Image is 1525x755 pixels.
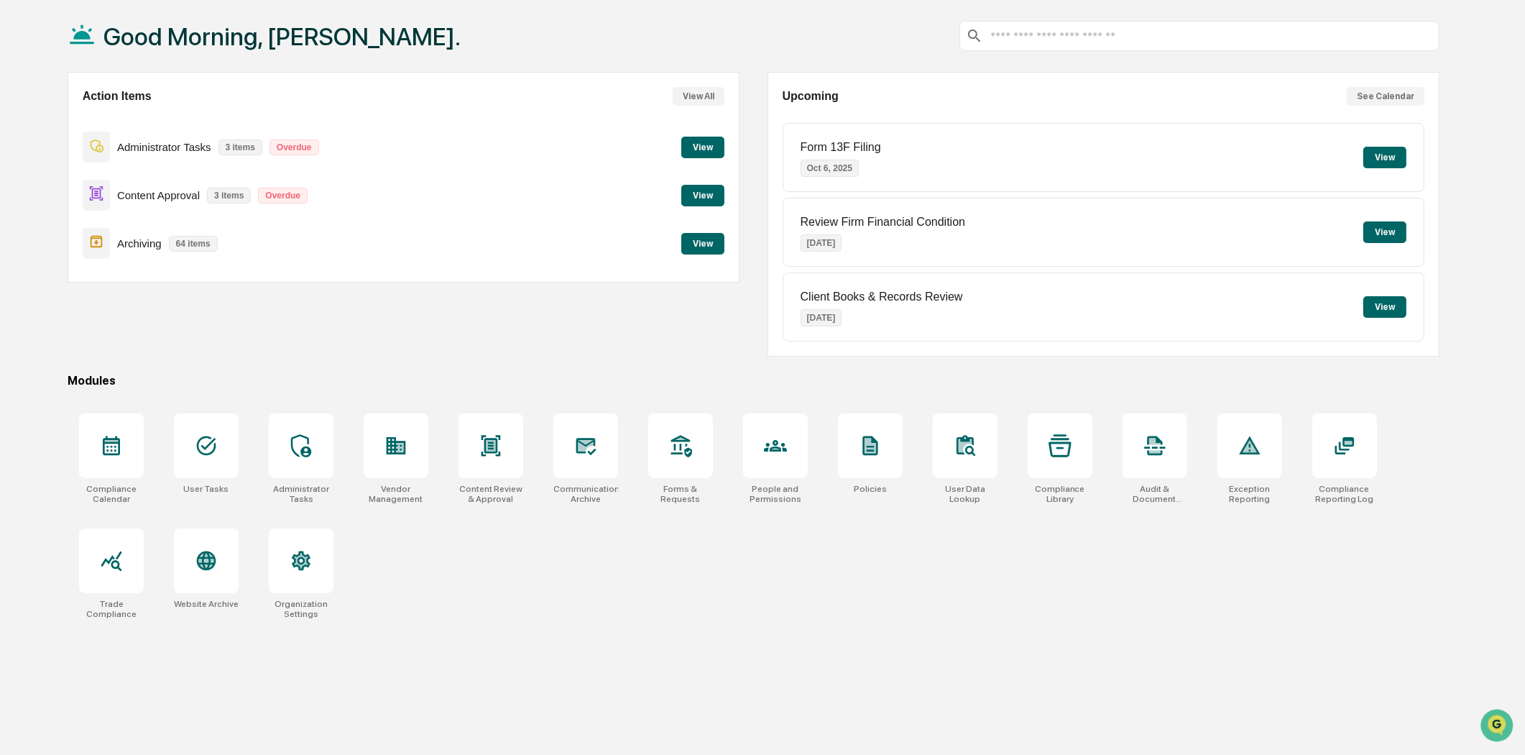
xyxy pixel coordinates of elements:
[79,599,144,619] div: Trade Compliance
[681,139,724,153] a: View
[117,141,211,153] p: Administrator Tasks
[1363,147,1406,168] button: View
[801,309,842,326] p: [DATE]
[801,290,963,303] p: Client Books & Records Review
[9,175,98,201] a: 🖐️Preclearance
[14,183,26,194] div: 🖐️
[648,484,713,504] div: Forms & Requests
[1123,484,1187,504] div: Audit & Document Logs
[174,599,239,609] div: Website Archive
[933,484,998,504] div: User Data Lookup
[14,110,40,136] img: 1746055101610-c473b297-6a78-478c-a979-82029cc54cd1
[1363,221,1406,243] button: View
[783,90,839,103] h2: Upcoming
[49,110,236,124] div: Start new chat
[1479,708,1518,746] iframe: Open customer support
[218,139,262,155] p: 3 items
[681,137,724,158] button: View
[117,237,162,250] p: Archiving
[49,124,182,136] div: We're available if you need us!
[681,236,724,250] a: View
[801,234,842,252] p: [DATE]
[98,175,184,201] a: 🗄️Attestations
[553,484,618,504] div: Communications Archive
[364,484,428,504] div: Vendor Management
[1217,484,1282,504] div: Exception Reporting
[9,203,96,229] a: 🔎Data Lookup
[143,244,174,255] span: Pylon
[801,141,881,154] p: Form 13F Filing
[101,243,174,255] a: Powered byPylon
[83,90,152,103] h2: Action Items
[117,189,200,201] p: Content Approval
[103,22,461,51] h1: Good Morning, [PERSON_NAME].
[14,30,262,53] p: How can we help?
[681,233,724,255] button: View
[104,183,116,194] div: 🗄️
[269,139,319,155] p: Overdue
[801,216,965,229] p: Review Firm Financial Condition
[269,484,333,504] div: Administrator Tasks
[183,484,229,494] div: User Tasks
[1363,296,1406,318] button: View
[673,87,724,106] button: View All
[119,181,178,196] span: Attestations
[68,374,1440,388] div: Modules
[79,484,144,504] div: Compliance Calendar
[854,484,887,494] div: Policies
[269,599,333,619] div: Organization Settings
[29,209,91,223] span: Data Lookup
[207,188,251,203] p: 3 items
[29,181,93,196] span: Preclearance
[743,484,808,504] div: People and Permissions
[681,185,724,206] button: View
[1312,484,1377,504] div: Compliance Reporting Log
[169,236,218,252] p: 64 items
[1347,87,1424,106] button: See Calendar
[459,484,523,504] div: Content Review & Approval
[681,188,724,201] a: View
[1028,484,1092,504] div: Compliance Library
[14,210,26,221] div: 🔎
[258,188,308,203] p: Overdue
[244,114,262,132] button: Start new chat
[801,160,859,177] p: Oct 6, 2025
